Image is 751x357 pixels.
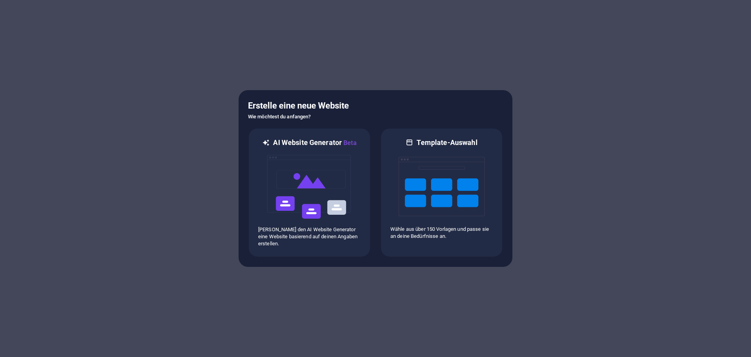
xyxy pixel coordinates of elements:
[248,128,371,257] div: AI Website GeneratorBetaai[PERSON_NAME] den AI Website Generator eine Website basierend auf deine...
[417,138,477,147] h6: Template-Auswahl
[258,226,361,247] p: [PERSON_NAME] den AI Website Generator eine Website basierend auf deinen Angaben erstellen.
[248,100,503,112] h5: Erstelle eine neue Website
[273,138,356,148] h6: AI Website Generator
[390,226,493,240] p: Wähle aus über 150 Vorlagen und passe sie an deine Bedürfnisse an.
[380,128,503,257] div: Template-AuswahlWähle aus über 150 Vorlagen und passe sie an deine Bedürfnisse an.
[248,112,503,121] h6: Wie möchtest du anfangen?
[342,139,357,147] span: Beta
[266,148,352,226] img: ai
